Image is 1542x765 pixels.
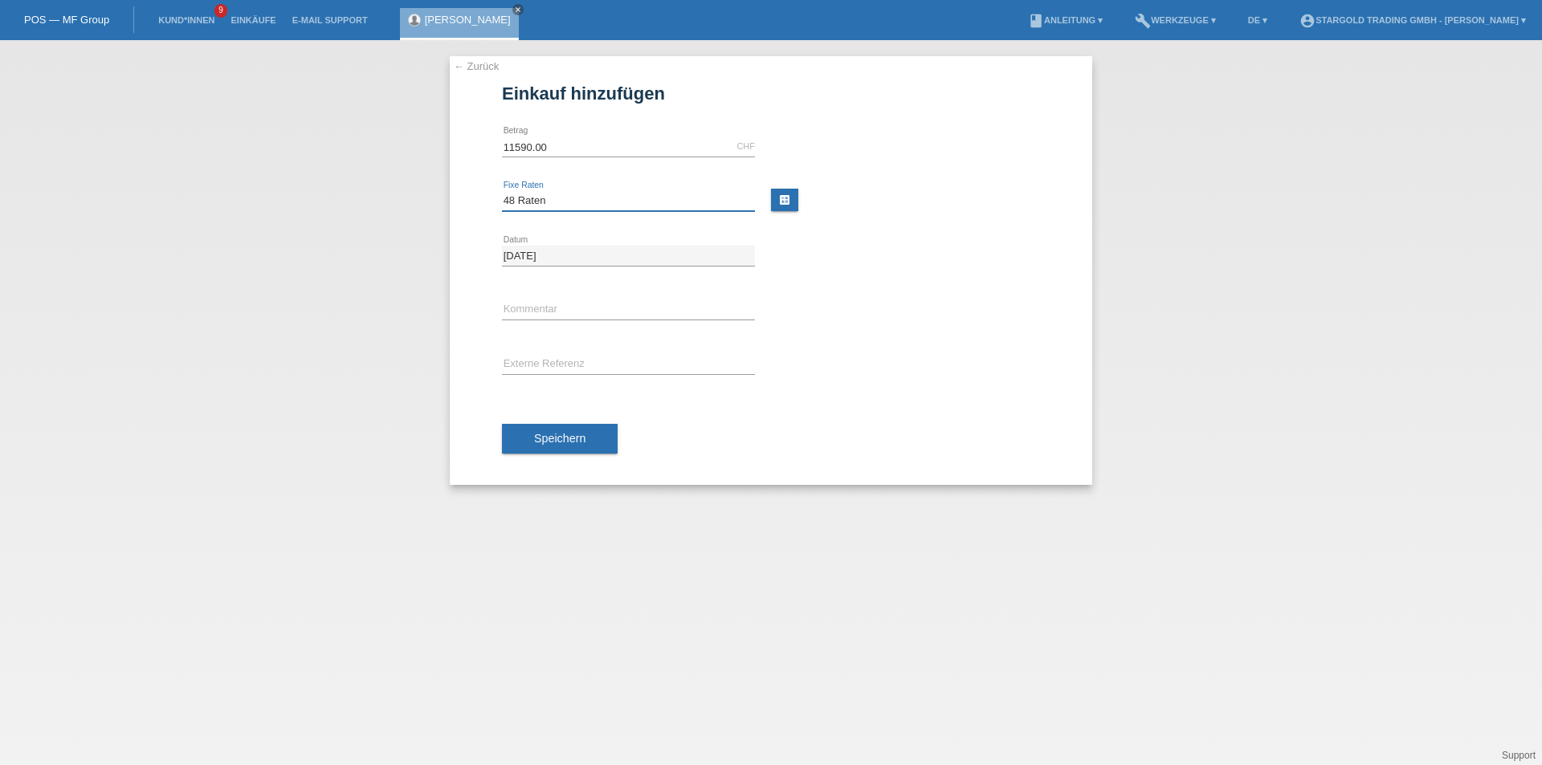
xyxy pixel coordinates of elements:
[454,60,499,72] a: ← Zurück
[1291,15,1534,25] a: account_circleStargold Trading GmbH - [PERSON_NAME] ▾
[214,4,227,18] span: 9
[425,14,511,26] a: [PERSON_NAME]
[502,83,1040,104] h1: Einkauf hinzufügen
[778,193,791,206] i: calculate
[512,4,524,15] a: close
[514,6,522,14] i: close
[502,424,618,454] button: Speichern
[1127,15,1224,25] a: buildWerkzeuge ▾
[1135,13,1151,29] i: build
[1028,13,1044,29] i: book
[1240,15,1275,25] a: DE ▾
[24,14,109,26] a: POS — MF Group
[736,141,755,151] div: CHF
[1020,15,1111,25] a: bookAnleitung ▾
[1502,750,1536,761] a: Support
[771,189,798,211] a: calculate
[534,432,585,445] span: Speichern
[1299,13,1316,29] i: account_circle
[222,15,284,25] a: Einkäufe
[284,15,376,25] a: E-Mail Support
[150,15,222,25] a: Kund*innen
